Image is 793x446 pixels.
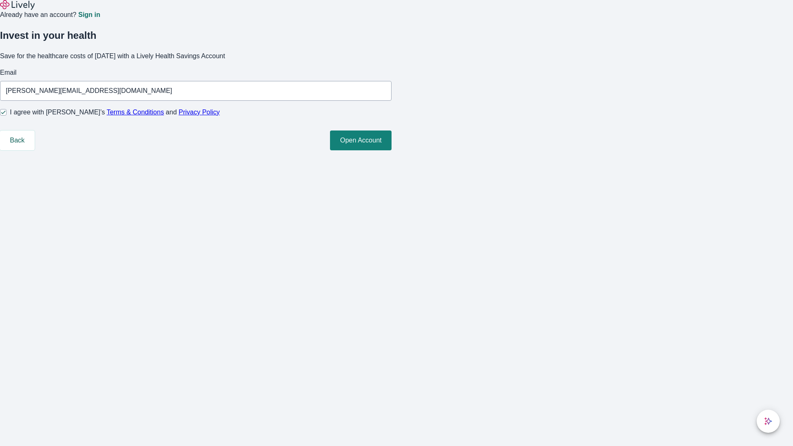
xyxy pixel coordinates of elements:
a: Privacy Policy [179,109,220,116]
a: Terms & Conditions [107,109,164,116]
button: Open Account [330,130,392,150]
span: I agree with [PERSON_NAME]’s and [10,107,220,117]
svg: Lively AI Assistant [764,417,772,425]
button: chat [757,410,780,433]
a: Sign in [78,12,100,18]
